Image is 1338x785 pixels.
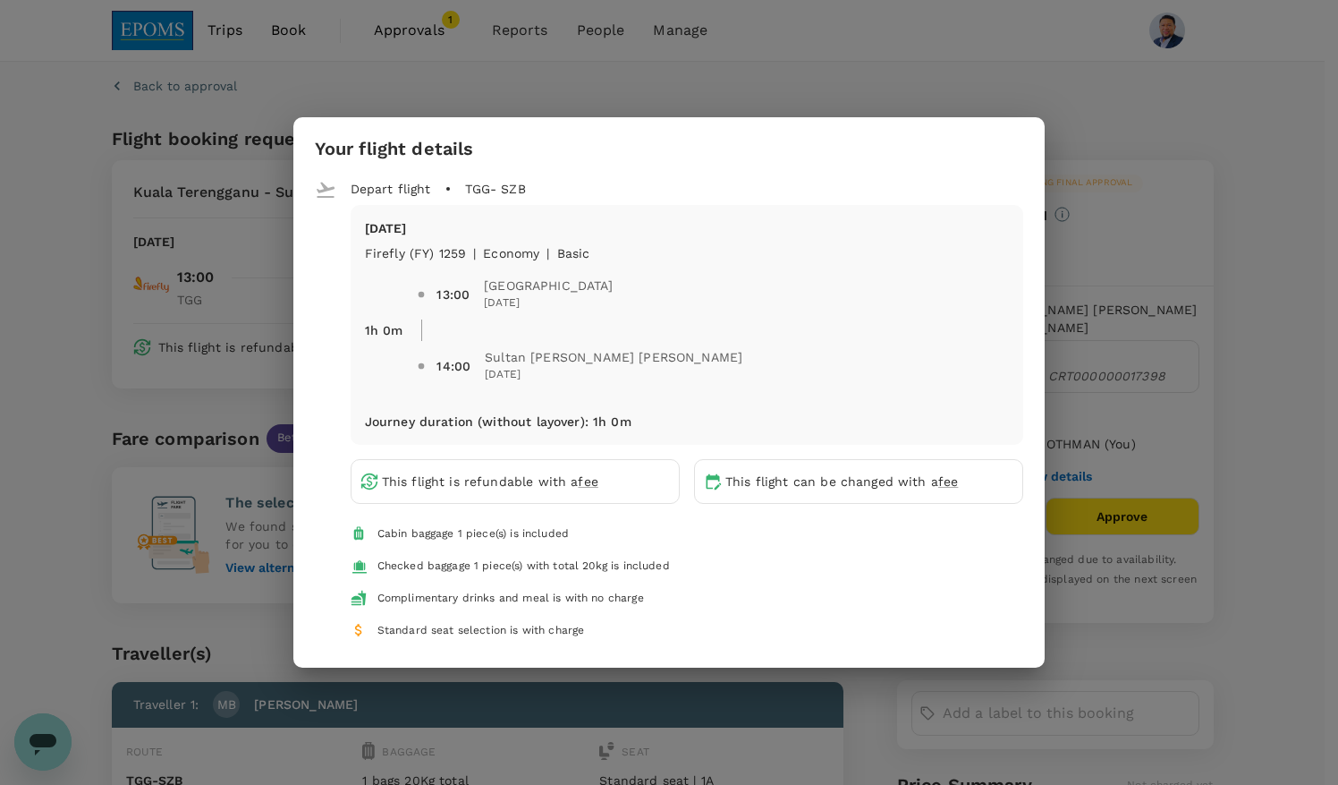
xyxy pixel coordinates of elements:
div: 13:00 [436,286,470,303]
span: [GEOGRAPHIC_DATA] [484,277,613,294]
span: fee [578,474,597,489]
p: [DATE] [365,219,1010,237]
span: [DATE] [484,294,613,312]
div: 14:00 [436,357,470,375]
div: Checked baggage 1 piece(s) with total 20kg is included [377,558,670,576]
span: Sultan [PERSON_NAME] [PERSON_NAME] [485,348,742,366]
p: This flight can be changed with a [725,473,958,491]
p: This flight is refundable with a [382,473,598,491]
p: firefly (FY) 1259 [365,244,467,262]
div: Cabin baggage 1 piece(s) is included [377,525,569,543]
p: Journey duration (without layover) : 1h 0m [365,413,631,431]
span: | [473,246,476,260]
p: Depart flight [351,180,431,198]
p: Basic [557,244,590,262]
span: fee [938,474,958,489]
p: 1h 0m [365,321,403,339]
p: economy [483,244,539,262]
p: TGG - SZB [465,180,526,198]
div: Complimentary drinks and meal is with no charge [377,590,644,608]
div: Standard seat selection is with charge [377,622,585,640]
span: | [546,246,549,260]
span: [DATE] [485,366,742,384]
h3: Your flight details [315,139,474,159]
